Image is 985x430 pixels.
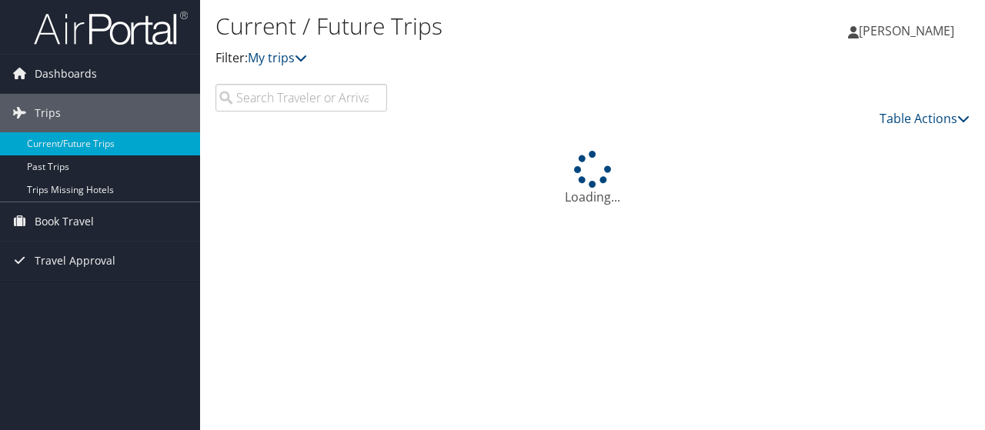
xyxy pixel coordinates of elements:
div: Loading... [215,151,970,206]
a: My trips [248,49,307,66]
span: Book Travel [35,202,94,241]
a: Table Actions [880,110,970,127]
span: Dashboards [35,55,97,93]
span: Travel Approval [35,242,115,280]
p: Filter: [215,48,718,68]
span: [PERSON_NAME] [859,22,954,39]
h1: Current / Future Trips [215,10,718,42]
input: Search Traveler or Arrival City [215,84,387,112]
span: Trips [35,94,61,132]
img: airportal-logo.png [34,10,188,46]
a: [PERSON_NAME] [848,8,970,54]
